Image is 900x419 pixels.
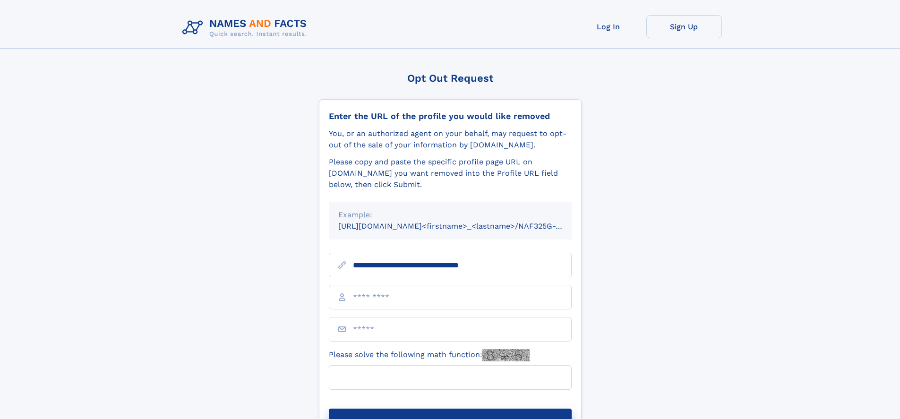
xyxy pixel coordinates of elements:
div: Enter the URL of the profile you would like removed [329,111,572,121]
div: Example: [338,209,562,221]
small: [URL][DOMAIN_NAME]<firstname>_<lastname>/NAF325G-xxxxxxxx [338,222,590,231]
a: Log In [571,15,646,38]
label: Please solve the following math function: [329,349,530,361]
img: Logo Names and Facts [179,15,315,41]
a: Sign Up [646,15,722,38]
div: You, or an authorized agent on your behalf, may request to opt-out of the sale of your informatio... [329,128,572,151]
div: Opt Out Request [319,72,582,84]
div: Please copy and paste the specific profile page URL on [DOMAIN_NAME] you want removed into the Pr... [329,156,572,190]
